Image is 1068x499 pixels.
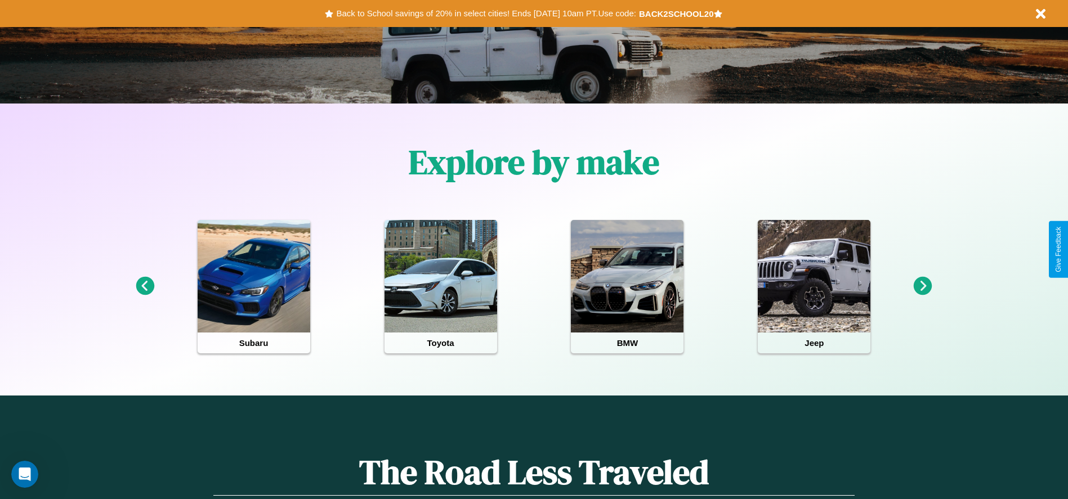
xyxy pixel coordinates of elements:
b: BACK2SCHOOL20 [639,9,714,19]
h4: Jeep [758,332,870,353]
h1: Explore by make [409,139,659,185]
h4: Subaru [198,332,310,353]
iframe: Intercom live chat [11,461,38,488]
button: Back to School savings of 20% in select cities! Ends [DATE] 10am PT.Use code: [333,6,638,21]
div: Give Feedback [1054,227,1062,272]
h1: The Road Less Traveled [213,449,854,496]
h4: Toyota [385,332,497,353]
h4: BMW [571,332,683,353]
